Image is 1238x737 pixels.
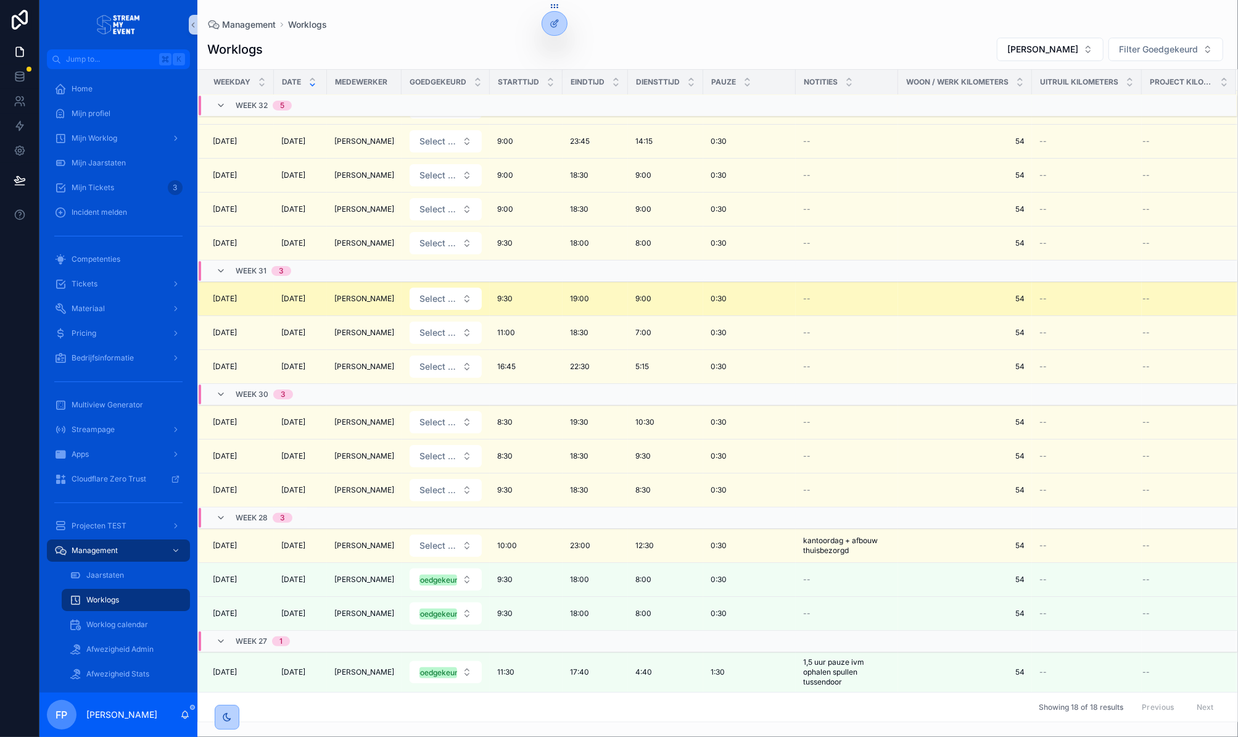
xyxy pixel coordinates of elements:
span: Management [72,546,118,556]
span: Diensttijd [636,77,680,87]
a: Afwezigheid Admin [62,638,190,660]
span: -- [1142,609,1150,618]
span: 0:30 [711,417,727,427]
span: Jaarstaten [86,570,124,580]
span: 8:00 [635,609,651,618]
span: Week 28 [236,513,268,523]
span: 54 [906,204,1025,214]
span: 9:00 [635,170,651,180]
span: [PERSON_NAME] [334,609,394,618]
span: Home [72,84,93,94]
span: [DATE] [213,362,237,372]
span: 0:30 [711,575,727,585]
span: 23:00 [570,541,590,551]
span: 18:30 [570,204,588,214]
a: Incident melden [47,201,190,223]
span: 8:30 [635,485,651,495]
span: [DATE] [213,541,237,551]
a: Mijn Jaarstaten [47,152,190,174]
span: [DATE] [281,362,305,372]
button: Select Button [410,164,482,186]
p: [PERSON_NAME] [86,709,157,721]
span: -- [1142,294,1150,304]
a: Cloudflare Zero Trust [47,468,190,490]
span: Select a Goedgekeurd [419,484,457,496]
span: 9:30 [497,485,513,495]
span: [DATE] [213,204,237,214]
a: Worklog calendar [62,614,190,636]
span: 54 [906,170,1025,180]
span: [DATE] [281,204,305,214]
div: 3 [281,389,286,399]
span: 19:00 [570,294,589,304]
span: [DATE] [281,667,305,677]
a: Worklogs [288,19,327,31]
button: Select Button [410,661,482,683]
span: Goedgekeurd [410,77,466,87]
span: [DATE] [281,294,305,304]
a: Multiview Generator [47,394,190,416]
span: 0:30 [711,609,727,618]
div: scrollable content [39,69,197,693]
span: [DATE] [281,136,305,146]
span: Eindtijd [571,77,605,87]
span: 10:00 [497,541,517,551]
span: Select a Goedgekeurd [419,416,457,428]
span: 16:45 [497,362,516,372]
span: [PERSON_NAME] [334,362,394,372]
span: Worklog calendar [86,620,148,630]
button: Select Button [410,356,482,378]
a: Apps [47,443,190,465]
span: [PERSON_NAME] [334,451,394,461]
a: Worklogs [62,589,190,611]
span: -- [1142,417,1150,427]
span: -- [1142,541,1150,551]
span: 54 [906,575,1025,585]
span: 9:00 [497,170,513,180]
span: 0:30 [711,541,727,551]
button: Select Button [410,568,482,591]
a: Mijn profiel [47,102,190,125]
span: Bedrijfsinformatie [72,353,134,363]
span: -- [1142,204,1150,214]
span: 19:30 [570,417,588,427]
button: Select Button [1108,38,1223,61]
span: [DATE] [213,609,237,618]
span: 9:00 [635,204,651,214]
span: [DATE] [213,170,237,180]
span: [DATE] [213,136,237,146]
span: -- [1039,170,1047,180]
span: 8:30 [497,417,513,427]
span: [PERSON_NAME] [334,541,394,551]
span: -- [803,328,811,338]
span: -- [803,136,811,146]
span: Management [222,19,276,31]
span: 22:30 [570,362,590,372]
span: -- [803,204,811,214]
span: -- [1142,136,1150,146]
span: -- [1039,136,1047,146]
span: 23:45 [570,136,590,146]
span: [DATE] [281,170,305,180]
span: -- [1039,609,1047,618]
div: 3 [168,180,183,195]
span: [PERSON_NAME] [334,170,394,180]
button: Select Button [410,602,482,625]
span: 0:30 [711,204,727,214]
span: [DATE] [213,485,237,495]
span: Pauze [711,77,736,87]
span: 11:30 [497,667,514,677]
span: [DATE] [281,417,305,427]
span: 17:40 [570,667,589,677]
span: [DATE] [213,417,237,427]
span: -- [1142,575,1150,585]
span: Select a Goedgekeurd [419,293,457,305]
span: 14:15 [635,136,653,146]
span: [PERSON_NAME] [334,136,394,146]
span: Week 32 [236,101,268,110]
h1: Worklogs [207,41,263,58]
span: 54 [906,667,1025,677]
span: -- [1142,362,1150,372]
span: 0:30 [711,170,727,180]
a: Afwezigheid Stats [62,663,190,685]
